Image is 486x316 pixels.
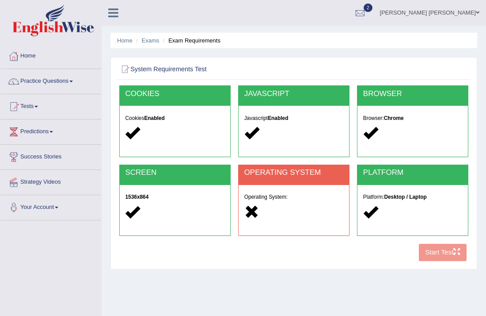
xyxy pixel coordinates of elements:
[142,37,159,44] a: Exams
[0,69,101,91] a: Practice Questions
[244,169,344,177] h2: OPERATING SYSTEM
[268,115,288,121] strong: Enabled
[384,115,404,121] strong: Chrome
[0,94,101,116] a: Tests
[161,36,220,45] li: Exam Requirements
[244,90,344,98] h2: JAVASCRIPT
[125,194,148,200] strong: 1536x864
[0,195,101,217] a: Your Account
[0,44,101,66] a: Home
[244,194,344,200] h5: Operating System:
[363,90,463,98] h2: BROWSER
[0,119,101,142] a: Predictions
[125,169,224,177] h2: SCREEN
[384,194,426,200] strong: Desktop / Laptop
[125,116,224,121] h5: Cookies
[363,194,463,200] h5: Platform:
[125,90,224,98] h2: COOKIES
[0,170,101,192] a: Strategy Videos
[364,4,372,12] span: 2
[0,145,101,167] a: Success Stories
[144,115,164,121] strong: Enabled
[244,116,344,121] h5: Javascript
[363,116,463,121] h5: Browser:
[363,169,463,177] h2: PLATFORM
[119,64,336,75] h2: System Requirements Test
[117,37,133,44] a: Home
